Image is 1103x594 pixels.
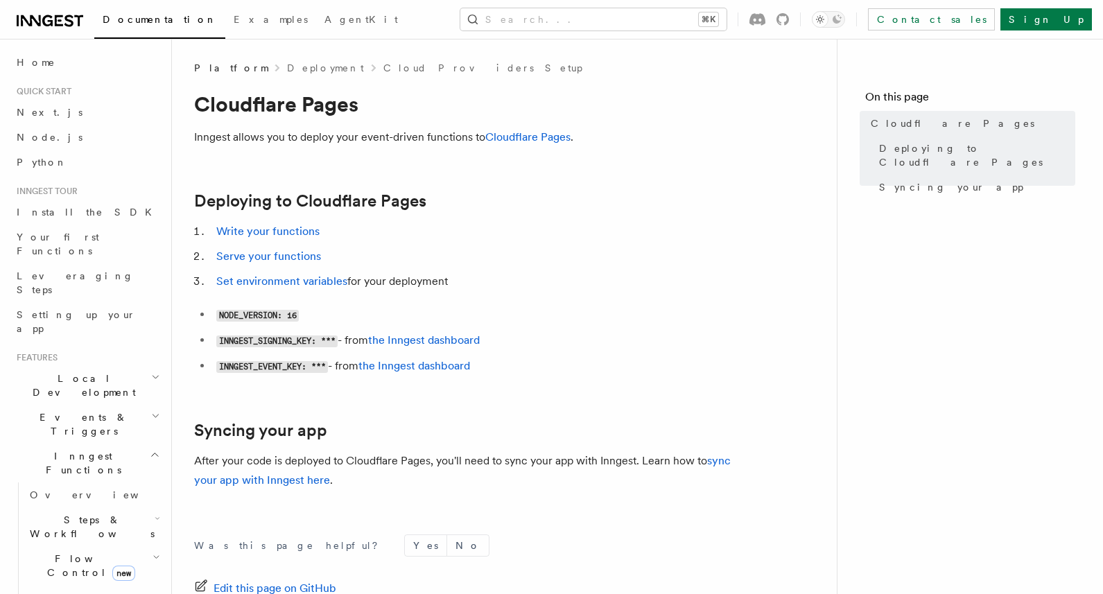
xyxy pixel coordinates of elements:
span: Quick start [11,86,71,97]
li: for your deployment [212,272,749,291]
a: Write your functions [216,225,320,238]
a: Deploying to Cloudflare Pages [874,136,1075,175]
a: Node.js [11,125,163,150]
a: Your first Functions [11,225,163,263]
span: Node.js [17,132,82,143]
a: Deploying to Cloudflare Pages [194,191,426,211]
h1: Cloudflare Pages [194,91,749,116]
span: Inngest Functions [11,449,150,477]
code: INNGEST_EVENT_KEY: *** [216,361,328,373]
a: Cloudflare Pages [485,130,571,143]
p: Was this page helpful? [194,539,388,552]
span: Leveraging Steps [17,270,134,295]
button: Inngest Functions [11,444,163,482]
button: Events & Triggers [11,405,163,444]
span: Syncing your app [879,180,1023,194]
li: - from [212,356,749,376]
button: No [447,535,489,556]
span: Steps & Workflows [24,513,155,541]
a: Deployment [287,61,364,75]
span: Overview [30,489,173,500]
span: Install the SDK [17,207,160,218]
a: Home [11,50,163,75]
button: Steps & Workflows [24,507,163,546]
a: AgentKit [316,4,406,37]
span: Local Development [11,372,151,399]
code: INNGEST_SIGNING_KEY: *** [216,335,338,347]
a: the Inngest dashboard [368,333,480,347]
h4: On this page [865,89,1075,111]
span: Documentation [103,14,217,25]
span: Features [11,352,58,363]
a: Setting up your app [11,302,163,341]
button: Flow Controlnew [24,546,163,585]
kbd: ⌘K [699,12,718,26]
a: Cloudflare Pages [865,111,1075,136]
p: Inngest allows you to deploy your event-driven functions to . [194,128,749,147]
a: Examples [225,4,316,37]
span: Your first Functions [17,232,99,256]
a: Documentation [94,4,225,39]
code: NODE_VERSION: 16 [216,310,299,322]
a: Serve your functions [216,250,321,263]
a: Syncing your app [874,175,1075,200]
p: After your code is deployed to Cloudflare Pages, you'll need to sync your app with Inngest. Learn... [194,451,749,490]
button: Search...⌘K [460,8,727,30]
a: Set environment variables [216,274,347,288]
a: Sign Up [1000,8,1092,30]
button: Yes [405,535,446,556]
a: Overview [24,482,163,507]
span: Next.js [17,107,82,118]
a: Python [11,150,163,175]
a: Cloud Providers Setup [383,61,582,75]
li: - from [212,331,749,351]
span: Setting up your app [17,309,136,334]
a: Leveraging Steps [11,263,163,302]
button: Local Development [11,366,163,405]
button: Toggle dark mode [812,11,845,28]
span: Home [17,55,55,69]
a: the Inngest dashboard [358,359,470,372]
a: Install the SDK [11,200,163,225]
span: Events & Triggers [11,410,151,438]
span: Cloudflare Pages [871,116,1034,130]
a: Next.js [11,100,163,125]
span: new [112,566,135,581]
a: Syncing your app [194,421,327,440]
a: Contact sales [868,8,995,30]
span: AgentKit [324,14,398,25]
span: Flow Control [24,552,153,579]
span: Python [17,157,67,168]
span: Platform [194,61,268,75]
span: Deploying to Cloudflare Pages [879,141,1075,169]
span: Inngest tour [11,186,78,197]
span: Examples [234,14,308,25]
